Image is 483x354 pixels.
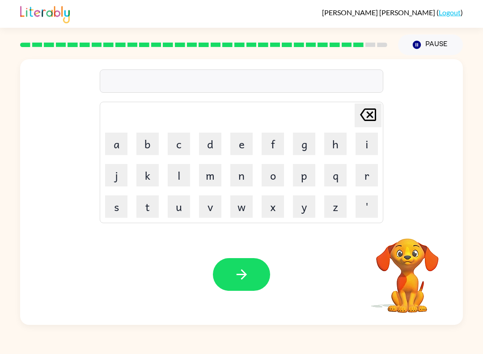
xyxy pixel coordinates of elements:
button: Pause [398,35,463,55]
button: ' [356,195,378,218]
button: g [293,133,315,155]
button: p [293,164,315,186]
button: x [262,195,284,218]
button: n [230,164,253,186]
button: e [230,133,253,155]
button: v [199,195,221,218]
a: Logout [439,8,461,17]
button: o [262,164,284,186]
button: t [136,195,159,218]
button: h [324,133,347,155]
button: l [168,164,190,186]
button: a [105,133,127,155]
button: z [324,195,347,218]
video: Your browser must support playing .mp4 files to use Literably. Please try using another browser. [363,224,452,314]
button: s [105,195,127,218]
button: w [230,195,253,218]
button: k [136,164,159,186]
button: f [262,133,284,155]
button: i [356,133,378,155]
button: d [199,133,221,155]
button: b [136,133,159,155]
button: q [324,164,347,186]
span: [PERSON_NAME] [PERSON_NAME] [322,8,436,17]
button: y [293,195,315,218]
button: r [356,164,378,186]
button: m [199,164,221,186]
button: c [168,133,190,155]
div: ( ) [322,8,463,17]
button: u [168,195,190,218]
img: Literably [20,4,70,23]
button: j [105,164,127,186]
